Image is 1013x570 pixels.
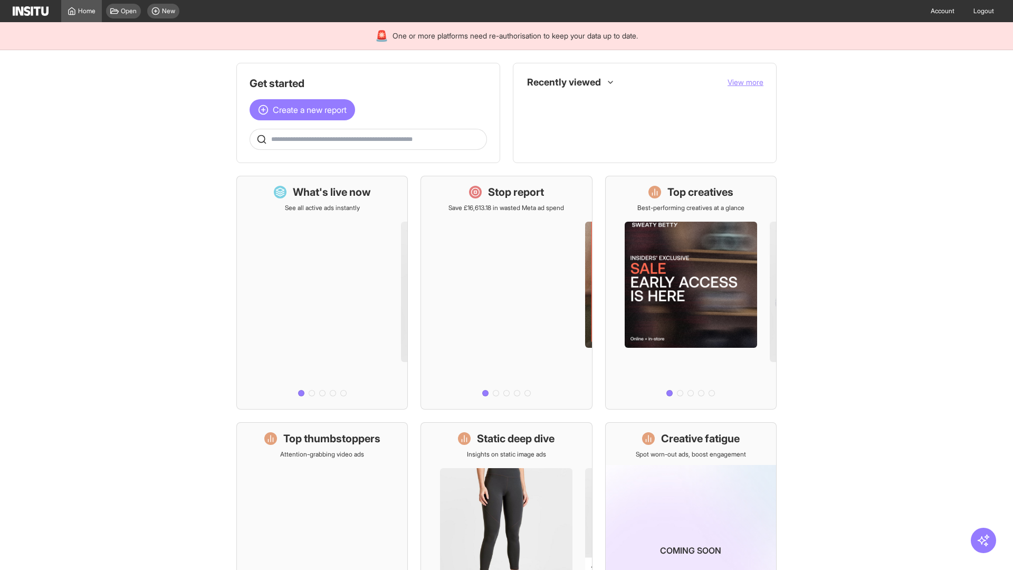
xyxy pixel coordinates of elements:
p: Insights on static image ads [467,450,546,459]
a: Stop reportSave £16,613.18 in wasted Meta ad spend [421,176,592,410]
a: What's live nowSee all active ads instantly [236,176,408,410]
h1: Stop report [488,185,544,199]
span: New [162,7,175,15]
button: Create a new report [250,99,355,120]
span: One or more platforms need re-authorisation to keep your data up to date. [393,31,638,41]
img: Logo [13,6,49,16]
h1: Static deep dive [477,431,555,446]
h1: Get started [250,76,487,91]
span: Open [121,7,137,15]
p: Best-performing creatives at a glance [637,204,744,212]
p: Save £16,613.18 in wasted Meta ad spend [448,204,564,212]
h1: Top creatives [667,185,733,199]
h1: Top thumbstoppers [283,431,380,446]
span: View more [728,78,763,87]
div: 🚨 [375,28,388,43]
span: Home [78,7,95,15]
span: Create a new report [273,103,347,116]
p: Attention-grabbing video ads [280,450,364,459]
button: View more [728,77,763,88]
h1: What's live now [293,185,371,199]
p: See all active ads instantly [285,204,360,212]
a: Top creativesBest-performing creatives at a glance [605,176,777,410]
